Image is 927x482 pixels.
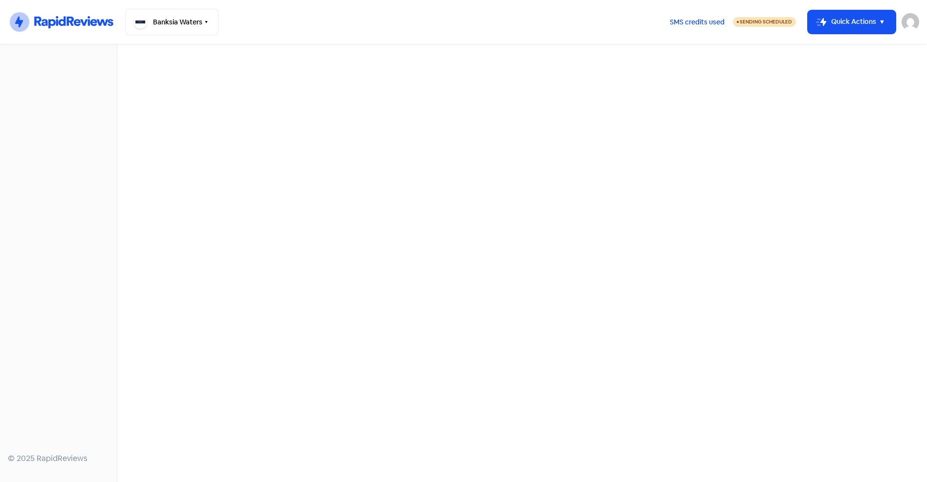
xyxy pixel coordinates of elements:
img: User [902,13,919,31]
a: Sending Scheduled [733,16,796,28]
span: SMS credits used [670,17,725,27]
button: Banksia Waters [125,9,219,35]
a: SMS credits used [662,16,733,26]
button: Quick Actions [808,10,896,34]
span: Sending Scheduled [740,19,792,25]
div: © 2025 RapidReviews [8,453,109,464]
